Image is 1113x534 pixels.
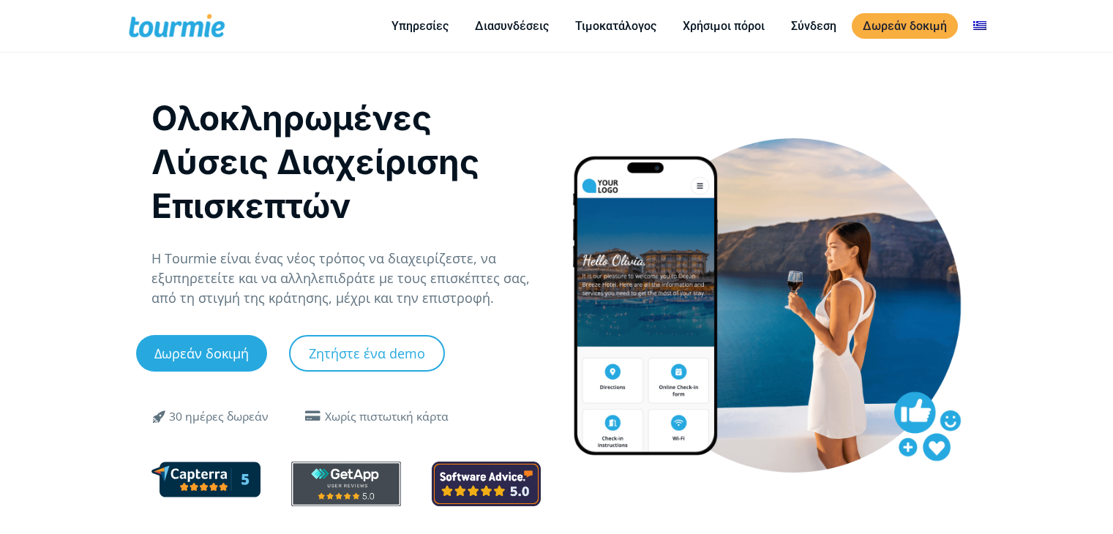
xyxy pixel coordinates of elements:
[672,17,776,35] a: Χρήσιμοι πόροι
[169,408,269,426] div: 30 ημέρες δωρεάν
[325,408,449,426] div: Χωρίς πιστωτική κάρτα
[289,335,445,372] a: Ζητήστε ένα demo
[780,17,847,35] a: Σύνδεση
[564,17,667,35] a: Τιμοκατάλογος
[301,410,325,422] span: 
[143,407,178,425] span: 
[151,96,541,227] h1: Ολοκληρωμένες Λύσεις Διαχείρισης Επισκεπτών
[464,17,560,35] a: Διασυνδέσεις
[852,13,958,39] a: Δωρεάν δοκιμή
[151,249,541,308] p: Η Tourmie είναι ένας νέος τρόπος να διαχειρίζεστε, να εξυπηρετείτε και να αλληλεπιδράτε με τους ε...
[136,335,267,372] a: Δωρεάν δοκιμή
[381,17,460,35] a: Υπηρεσίες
